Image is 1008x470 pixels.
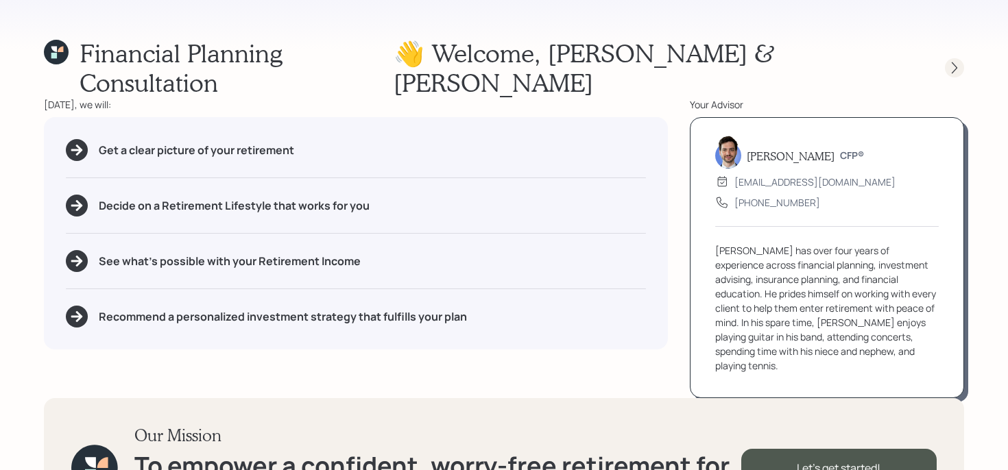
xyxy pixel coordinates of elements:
[99,199,370,212] h5: Decide on a Retirement Lifestyle that works for you
[99,144,294,157] h5: Get a clear picture of your retirement
[734,195,820,210] div: [PHONE_NUMBER]
[99,255,361,268] h5: See what's possible with your Retirement Income
[840,150,864,162] h6: CFP®
[734,175,896,189] div: [EMAIL_ADDRESS][DOMAIN_NAME]
[715,243,939,373] div: [PERSON_NAME] has over four years of experience across financial planning, investment advising, i...
[80,38,394,97] h1: Financial Planning Consultation
[394,38,920,97] h1: 👋 Welcome , [PERSON_NAME] & [PERSON_NAME]
[134,425,741,445] h3: Our Mission
[99,310,467,323] h5: Recommend a personalized investment strategy that fulfills your plan
[690,97,964,112] div: Your Advisor
[747,149,835,162] h5: [PERSON_NAME]
[44,97,668,112] div: [DATE], we will:
[715,136,741,169] img: jonah-coleman-headshot.png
